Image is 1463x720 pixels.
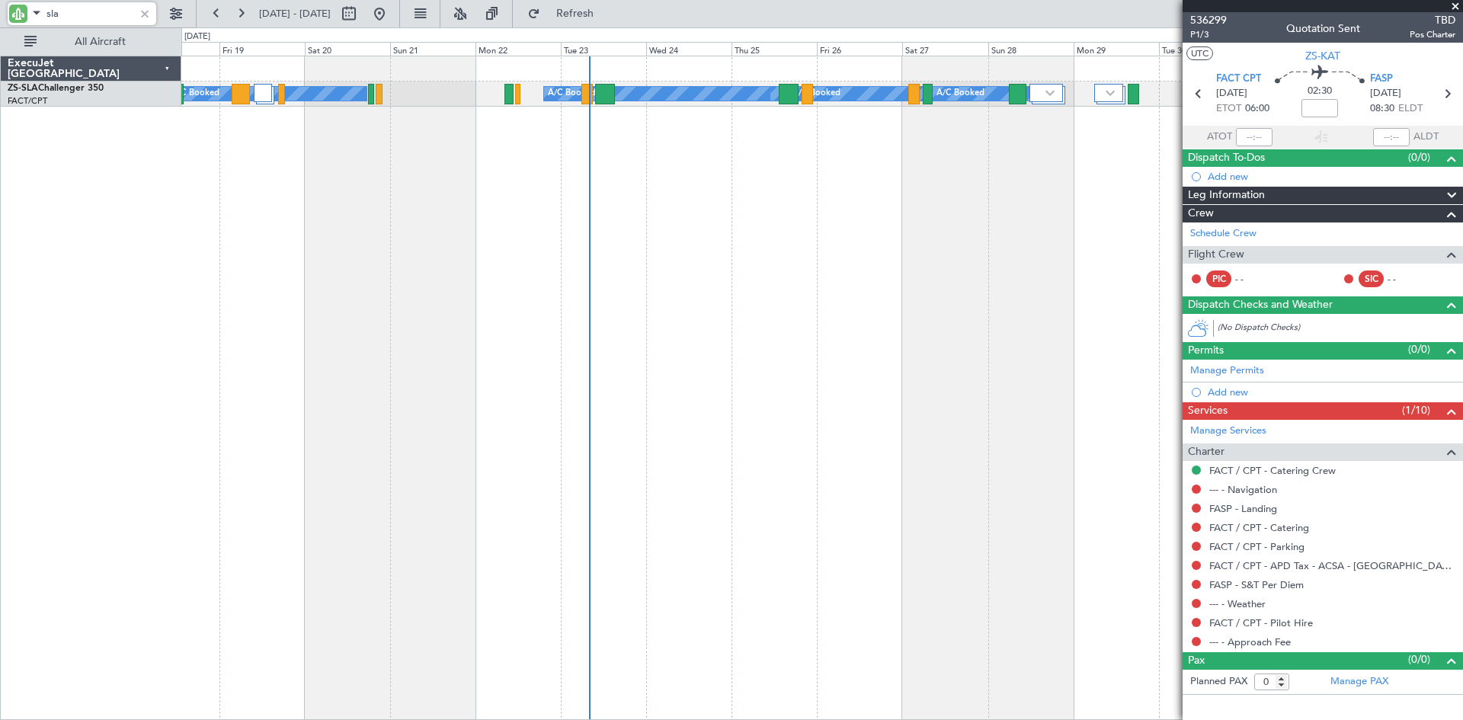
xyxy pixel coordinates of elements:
[1188,246,1244,264] span: Flight Crew
[1218,322,1463,338] div: (No Dispatch Checks)
[305,42,390,56] div: Sat 20
[1209,483,1277,496] a: --- - Navigation
[1370,101,1394,117] span: 08:30
[17,30,165,54] button: All Aircraft
[1209,464,1336,477] a: FACT / CPT - Catering Crew
[1235,272,1269,286] div: - -
[1074,42,1159,56] div: Mon 29
[1188,443,1225,461] span: Charter
[792,82,840,105] div: A/C Booked
[1216,101,1241,117] span: ETOT
[1209,635,1291,648] a: --- - Approach Fee
[1188,652,1205,670] span: Pax
[1190,28,1227,41] span: P1/3
[1408,149,1430,165] span: (0/0)
[936,82,984,105] div: A/C Booked
[184,30,210,43] div: [DATE]
[219,42,305,56] div: Fri 19
[8,84,38,93] span: ZS-SLA
[1209,521,1309,534] a: FACT / CPT - Catering
[1209,540,1305,553] a: FACT / CPT - Parking
[1408,651,1430,667] span: (0/0)
[731,42,817,56] div: Thu 25
[1408,341,1430,357] span: (0/0)
[646,42,731,56] div: Wed 24
[1209,597,1266,610] a: --- - Weather
[902,42,988,56] div: Sat 27
[1159,42,1244,56] div: Tue 30
[1216,86,1247,101] span: [DATE]
[1308,84,1332,99] span: 02:30
[1190,674,1247,690] label: Planned PAX
[1190,12,1227,28] span: 536299
[520,2,612,26] button: Refresh
[1410,28,1455,41] span: Pos Charter
[1209,502,1277,515] a: FASP - Landing
[1398,101,1423,117] span: ELDT
[1370,86,1401,101] span: [DATE]
[1402,402,1430,418] span: (1/10)
[1206,270,1231,287] div: PIC
[1188,149,1265,167] span: Dispatch To-Dos
[1208,170,1455,183] div: Add new
[1186,46,1213,60] button: UTC
[1209,616,1313,629] a: FACT / CPT - Pilot Hire
[1330,674,1388,690] a: Manage PAX
[40,37,161,47] span: All Aircraft
[1190,226,1257,242] a: Schedule Crew
[1188,296,1333,314] span: Dispatch Checks and Weather
[1216,72,1261,87] span: FACT CPT
[1190,424,1266,439] a: Manage Services
[1413,130,1439,145] span: ALDT
[1188,402,1228,420] span: Services
[1188,342,1224,360] span: Permits
[1359,270,1384,287] div: SIC
[1370,72,1393,87] span: FASP
[259,7,331,21] span: [DATE] - [DATE]
[543,8,607,19] span: Refresh
[548,82,596,105] div: A/C Booked
[1388,272,1422,286] div: - -
[1208,386,1455,398] div: Add new
[475,42,561,56] div: Mon 22
[988,42,1074,56] div: Sun 28
[171,82,219,105] div: A/C Booked
[8,95,47,107] a: FACT/CPT
[1190,363,1264,379] a: Manage Permits
[1410,12,1455,28] span: TBD
[1209,559,1455,572] a: FACT / CPT - APD Tax - ACSA - [GEOGRAPHIC_DATA] International FACT / CPT
[1245,101,1269,117] span: 06:00
[1209,578,1304,591] a: FASP - S&T Per Diem
[1286,21,1360,37] div: Quotation Sent
[1305,48,1340,64] span: ZS-KAT
[1106,90,1115,96] img: arrow-gray.svg
[390,42,475,56] div: Sun 21
[817,42,902,56] div: Fri 26
[1188,187,1265,204] span: Leg Information
[8,84,104,93] a: ZS-SLAChallenger 350
[1045,90,1055,96] img: arrow-gray.svg
[46,2,134,25] input: A/C (Reg. or Type)
[561,42,646,56] div: Tue 23
[1207,130,1232,145] span: ATOT
[1188,205,1214,222] span: Crew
